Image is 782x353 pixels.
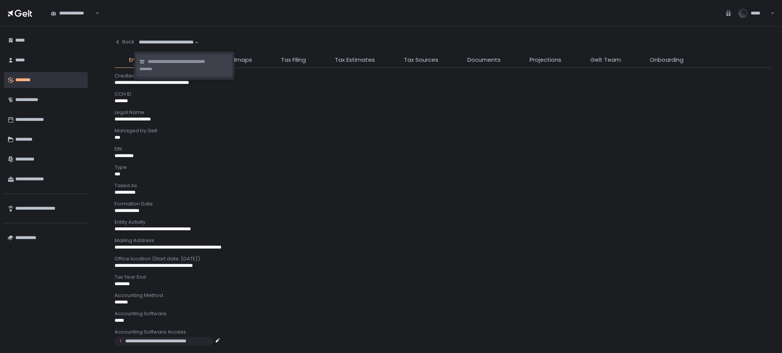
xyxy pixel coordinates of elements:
[139,39,194,46] input: Search for option
[115,310,771,317] div: Accounting Software
[94,10,95,17] input: Search for option
[115,127,771,134] div: Managed by Gelt
[467,56,501,64] span: Documents
[404,56,438,64] span: Tax Sources
[115,39,134,45] div: Back
[115,274,771,281] div: Tax Year End
[46,5,99,21] div: Search for option
[115,292,771,299] div: Accounting Method
[129,56,145,64] span: Entity
[221,56,252,64] span: Roadmaps
[335,56,375,64] span: Tax Estimates
[115,219,771,226] div: Entity Activity
[115,255,771,262] div: Office location (Start date: [DATE])
[115,329,771,335] div: Accounting Software Access
[115,34,134,50] button: Back
[115,182,771,189] div: Taxed As
[115,146,771,152] div: EIN
[281,56,306,64] span: Tax Filing
[134,34,199,50] div: Search for option
[115,109,771,116] div: Legal Name
[115,237,771,244] div: Mailing Address
[115,201,771,207] div: Formation Date
[115,72,771,79] div: Created By
[115,164,771,171] div: Type
[115,91,771,98] div: CCH ID
[530,56,561,64] span: Projections
[590,56,621,64] span: Gelt Team
[650,56,683,64] span: Onboarding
